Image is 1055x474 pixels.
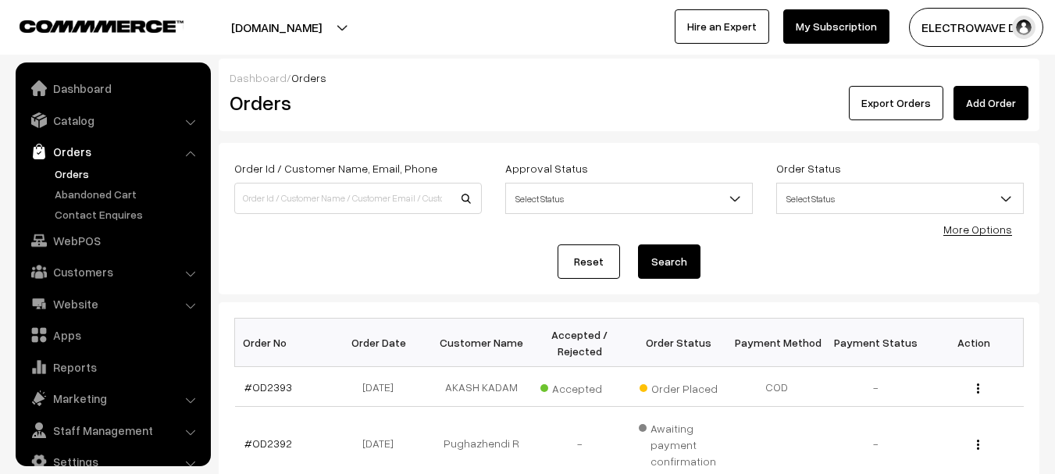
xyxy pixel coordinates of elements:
[20,106,205,134] a: Catalog
[20,384,205,412] a: Marketing
[20,353,205,381] a: Reports
[20,137,205,166] a: Orders
[51,206,205,223] a: Contact Enquires
[20,258,205,286] a: Customers
[776,183,1024,214] span: Select Status
[776,160,841,176] label: Order Status
[639,416,718,469] span: Awaiting payment confirmation
[640,376,718,397] span: Order Placed
[234,183,482,214] input: Order Id / Customer Name / Customer Email / Customer Phone
[783,9,889,44] a: My Subscription
[230,91,480,115] h2: Orders
[20,416,205,444] a: Staff Management
[333,367,432,407] td: [DATE]
[20,321,205,349] a: Apps
[20,16,156,34] a: COMMMERCE
[20,226,205,255] a: WebPOS
[530,319,629,367] th: Accepted / Rejected
[230,69,1028,86] div: /
[333,319,432,367] th: Order Date
[291,71,326,84] span: Orders
[925,319,1023,367] th: Action
[1012,16,1035,39] img: user
[943,223,1012,236] a: More Options
[244,437,292,450] a: #OD2392
[629,319,728,367] th: Order Status
[230,71,287,84] a: Dashboard
[235,319,333,367] th: Order No
[432,319,530,367] th: Customer Name
[20,74,205,102] a: Dashboard
[20,290,205,318] a: Website
[977,440,979,450] img: Menu
[638,244,700,279] button: Search
[540,376,618,397] span: Accepted
[777,185,1023,212] span: Select Status
[432,367,530,407] td: AKASH KADAM
[977,383,979,394] img: Menu
[558,244,620,279] a: Reset
[909,8,1043,47] button: ELECTROWAVE DE…
[849,86,943,120] button: Export Orders
[234,160,437,176] label: Order Id / Customer Name, Email, Phone
[51,186,205,202] a: Abandoned Cart
[244,380,292,394] a: #OD2393
[505,160,588,176] label: Approval Status
[506,185,752,212] span: Select Status
[176,8,376,47] button: [DOMAIN_NAME]
[826,319,925,367] th: Payment Status
[728,319,826,367] th: Payment Method
[51,166,205,182] a: Orders
[20,20,184,32] img: COMMMERCE
[953,86,1028,120] a: Add Order
[505,183,753,214] span: Select Status
[728,367,826,407] td: COD
[675,9,769,44] a: Hire an Expert
[826,367,925,407] td: -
